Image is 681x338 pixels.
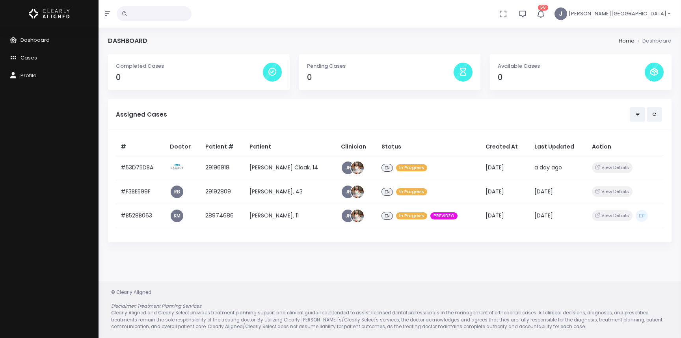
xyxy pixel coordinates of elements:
[165,138,201,156] th: Doctor
[592,186,633,197] button: View Details
[396,212,427,220] span: In Progress
[29,6,70,22] img: Logo Horizontal
[342,210,354,222] a: JF
[116,156,165,180] td: #53D75DBA
[534,188,553,195] span: [DATE]
[171,186,183,198] a: RB
[201,204,245,228] td: 28974686
[111,303,201,309] em: Disclaimer: Treatment Planning Services
[116,111,630,118] h5: Assigned Cases
[498,73,645,82] h4: 0
[498,62,645,70] p: Available Cases
[171,210,183,222] a: KM
[486,163,504,171] span: [DATE]
[245,138,336,156] th: Patient
[116,204,165,228] td: #B528B063
[634,37,672,45] li: Dashboard
[534,212,553,219] span: [DATE]
[20,72,37,79] span: Profile
[20,36,50,44] span: Dashboard
[592,210,633,221] button: View Details
[569,10,666,18] span: [PERSON_NAME][GEOGRAPHIC_DATA]
[116,73,263,82] h4: 0
[530,138,587,156] th: Last Updated
[486,188,504,195] span: [DATE]
[538,5,548,11] span: 58
[245,204,336,228] td: [PERSON_NAME], 11
[116,62,263,70] p: Completed Cases
[201,138,245,156] th: Patient #
[336,138,377,156] th: Clinician
[201,156,245,180] td: 29196918
[486,212,504,219] span: [DATE]
[342,162,354,174] a: JF
[396,188,427,196] span: In Progress
[245,180,336,204] td: [PERSON_NAME], 43
[245,156,336,180] td: [PERSON_NAME] Cloak, 14
[430,212,458,220] span: PREVIDEO
[307,62,454,70] p: Pending Cases
[377,138,481,156] th: Status
[592,162,633,173] button: View Details
[116,138,165,156] th: #
[108,37,147,45] h4: Dashboard
[20,54,37,61] span: Cases
[201,180,245,204] td: 29192809
[103,289,676,331] div: © Clearly Aligned Clearly Aligned and Clearly Select provides treatment planning support and clin...
[619,37,634,45] li: Home
[481,138,530,156] th: Created At
[587,138,664,156] th: Action
[307,73,454,82] h4: 0
[116,180,165,204] td: #F3BE599F
[554,7,567,20] span: J
[396,164,427,172] span: In Progress
[342,186,354,198] a: JF
[534,163,562,171] span: a day ago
